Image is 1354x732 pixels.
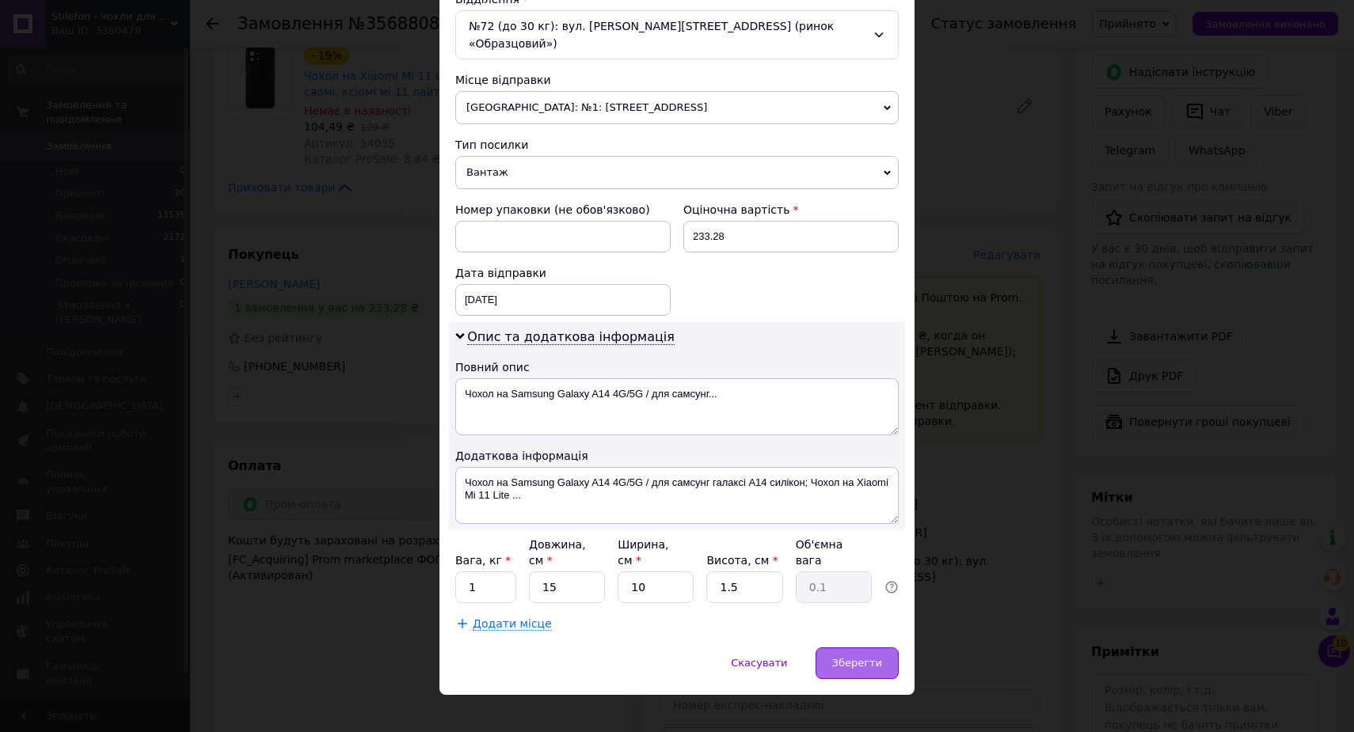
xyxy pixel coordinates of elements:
[467,329,675,345] span: Опис та додаткова інформація
[455,10,899,59] div: №72 (до 30 кг): вул. [PERSON_NAME][STREET_ADDRESS] (ринок «Образцовий»)
[455,91,899,124] span: [GEOGRAPHIC_DATA]: №1: [STREET_ADDRESS]
[683,202,899,218] div: Оціночна вартість
[706,554,778,567] label: Висота, см
[455,448,899,464] div: Додаткова інформація
[529,538,586,567] label: Довжина, см
[473,617,552,631] span: Додати місце
[455,156,899,189] span: Вантаж
[731,657,787,669] span: Скасувати
[455,265,671,281] div: Дата відправки
[455,74,551,86] span: Місце відправки
[455,202,671,218] div: Номер упаковки (не обов'язково)
[455,138,528,151] span: Тип посилки
[455,359,899,375] div: Повний опис
[832,657,882,669] span: Зберегти
[455,378,899,435] textarea: Чохол на Samsung Galaxy A14 4G/5G / для самсунг...
[618,538,668,567] label: Ширина, см
[455,467,899,524] textarea: Чохол на Samsung Galaxy A14 4G/5G / для самсунг галаксі А14 силікон; Чохол на Xiaomi Mi 11 Lite ...
[455,554,511,567] label: Вага, кг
